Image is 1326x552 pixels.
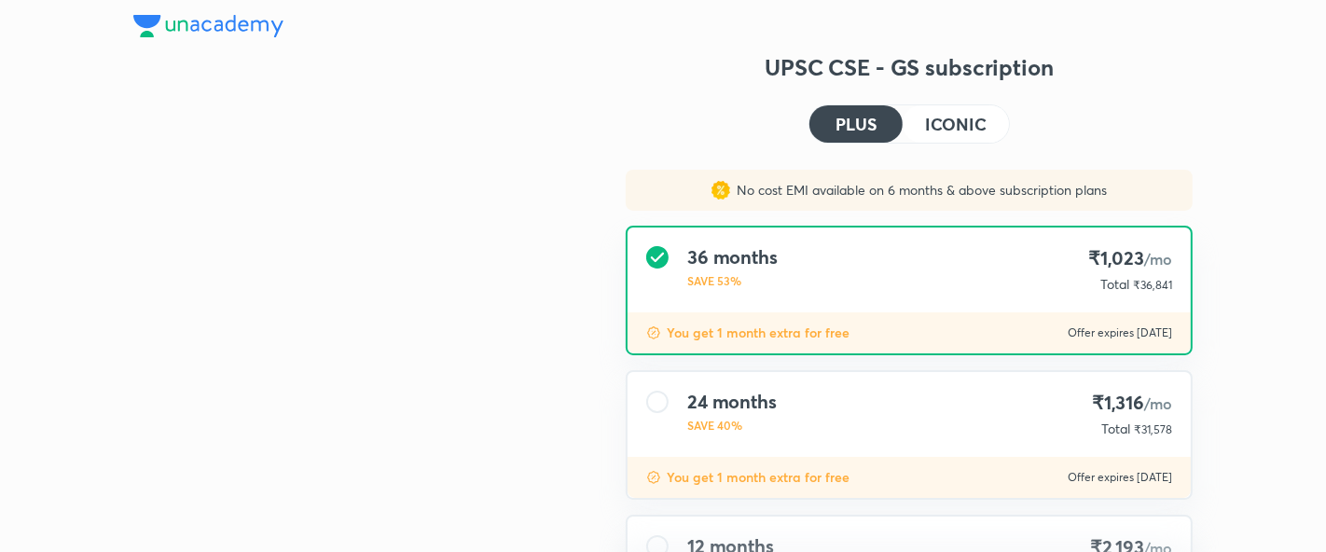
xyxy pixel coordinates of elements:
h4: ₹1,023 [1088,246,1172,271]
p: You get 1 month extra for free [667,324,849,342]
h4: ICONIC [925,116,987,132]
h4: 36 months [687,246,778,269]
img: sales discount [711,181,730,200]
p: You get 1 month extra for free [667,468,849,487]
h4: PLUS [836,116,877,132]
span: ₹36,841 [1133,278,1172,292]
span: /mo [1144,393,1172,413]
h3: UPSC CSE - GS subscription [626,52,1193,82]
p: Offer expires [DATE] [1068,470,1172,485]
img: discount [646,325,661,340]
img: Company Logo [133,15,283,37]
img: discount [646,470,661,485]
p: Total [1100,275,1129,294]
button: ICONIC [903,105,1009,143]
h4: 24 months [687,391,777,413]
button: PLUS [809,105,903,143]
p: SAVE 53% [687,272,778,289]
span: ₹31,578 [1134,422,1172,436]
img: yH5BAEAAAAALAAAAAABAAEAAAIBRAA7 [133,186,566,511]
h4: ₹1,316 [1092,391,1172,416]
p: Offer expires [DATE] [1068,325,1172,340]
span: /mo [1144,249,1172,269]
p: Total [1101,420,1130,438]
p: SAVE 40% [687,417,777,434]
p: No cost EMI available on 6 months & above subscription plans [730,181,1108,200]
